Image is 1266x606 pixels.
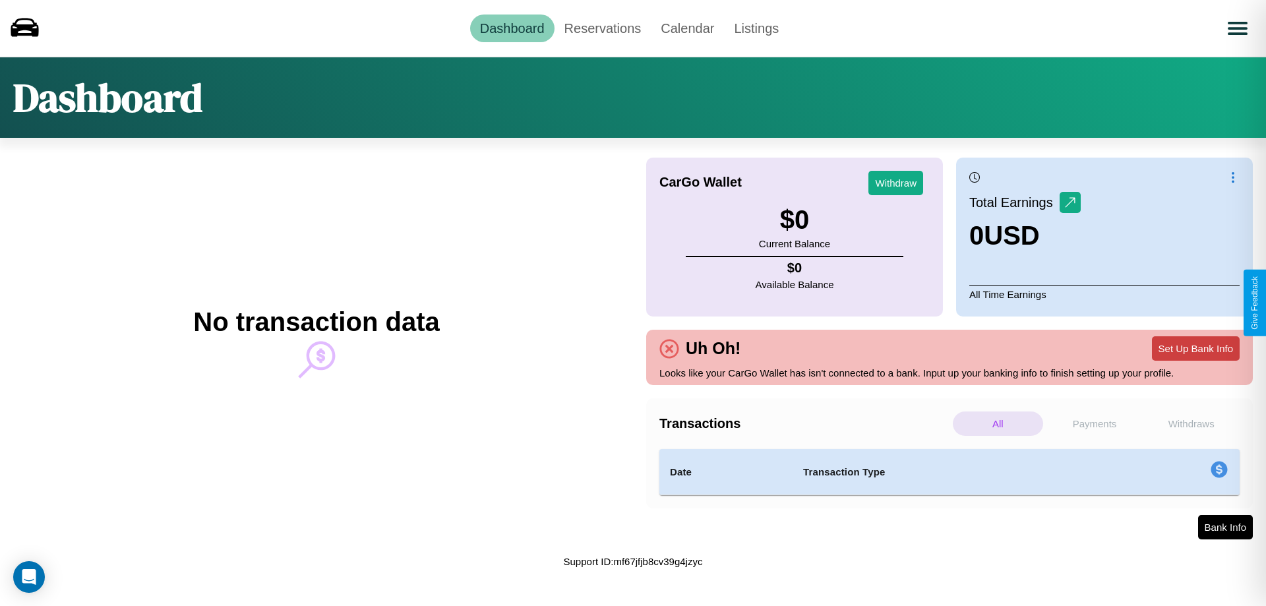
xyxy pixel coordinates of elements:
[659,175,742,190] h4: CarGo Wallet
[953,411,1043,436] p: All
[13,71,202,125] h1: Dashboard
[1250,276,1259,330] div: Give Feedback
[1050,411,1140,436] p: Payments
[1146,411,1236,436] p: Withdraws
[193,307,439,337] h2: No transaction data
[1219,10,1256,47] button: Open menu
[670,464,782,480] h4: Date
[555,15,651,42] a: Reservations
[756,260,834,276] h4: $ 0
[756,276,834,293] p: Available Balance
[564,553,703,570] p: Support ID: mf67jfjb8cv39g4jzyc
[724,15,789,42] a: Listings
[659,364,1240,382] p: Looks like your CarGo Wallet has isn't connected to a bank. Input up your banking info to finish ...
[659,449,1240,495] table: simple table
[13,561,45,593] div: Open Intercom Messenger
[969,191,1060,214] p: Total Earnings
[679,339,747,358] h4: Uh Oh!
[659,416,950,431] h4: Transactions
[969,285,1240,303] p: All Time Earnings
[969,221,1081,251] h3: 0 USD
[1152,336,1240,361] button: Set Up Bank Info
[759,205,830,235] h3: $ 0
[470,15,555,42] a: Dashboard
[759,235,830,253] p: Current Balance
[1198,515,1253,539] button: Bank Info
[651,15,724,42] a: Calendar
[803,464,1102,480] h4: Transaction Type
[868,171,923,195] button: Withdraw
